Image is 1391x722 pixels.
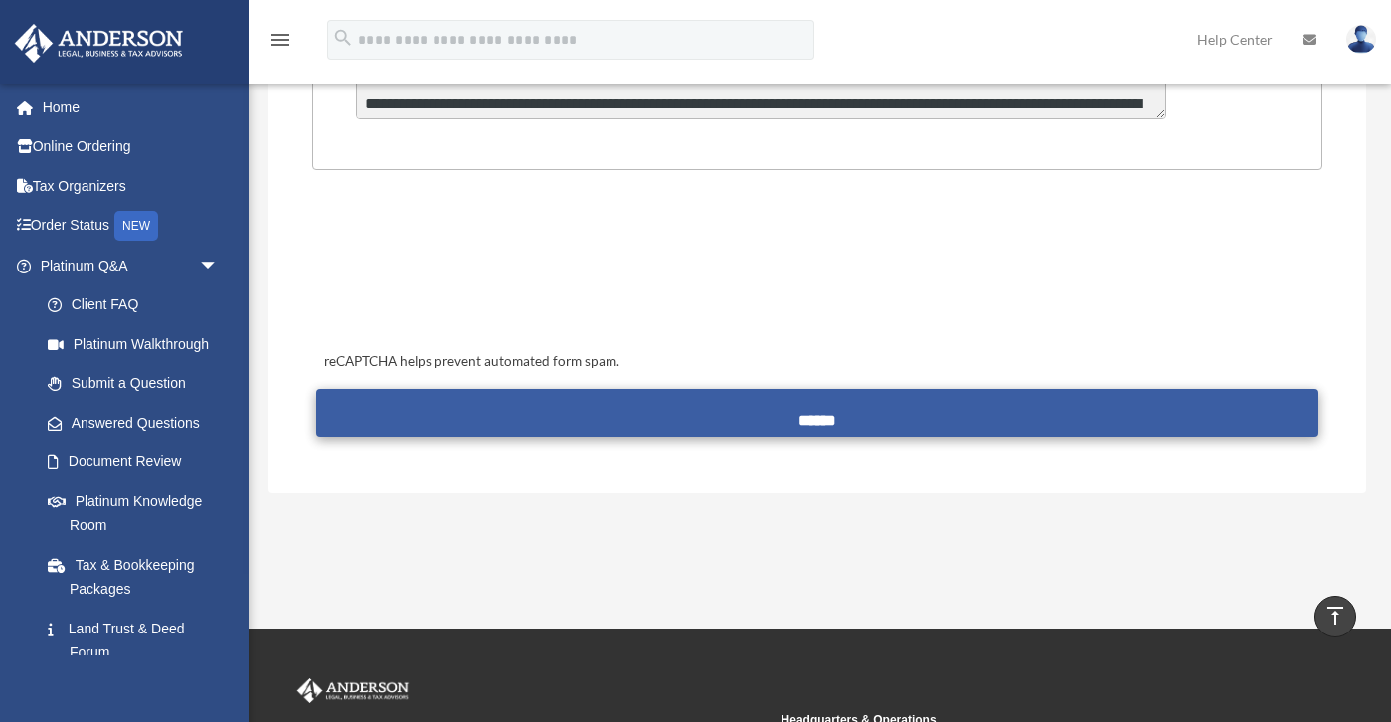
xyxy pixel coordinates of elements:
[332,27,354,49] i: search
[114,211,158,241] div: NEW
[1314,596,1356,637] a: vertical_align_top
[9,24,189,63] img: Anderson Advisors Platinum Portal
[28,481,249,545] a: Platinum Knowledge Room
[28,403,249,443] a: Answered Questions
[293,678,413,704] img: Anderson Advisors Platinum Portal
[14,246,249,285] a: Platinum Q&Aarrow_drop_down
[199,246,239,286] span: arrow_drop_down
[318,232,620,309] iframe: reCAPTCHA
[1323,604,1347,628] i: vertical_align_top
[268,35,292,52] a: menu
[28,364,239,404] a: Submit a Question
[14,127,249,167] a: Online Ordering
[14,166,249,206] a: Tax Organizers
[316,350,1318,374] div: reCAPTCHA helps prevent automated form spam.
[1346,25,1376,54] img: User Pic
[14,206,249,247] a: Order StatusNEW
[28,609,249,672] a: Land Trust & Deed Forum
[268,28,292,52] i: menu
[28,285,249,325] a: Client FAQ
[28,324,249,364] a: Platinum Walkthrough
[28,545,249,609] a: Tax & Bookkeeping Packages
[14,88,249,127] a: Home
[28,443,249,482] a: Document Review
